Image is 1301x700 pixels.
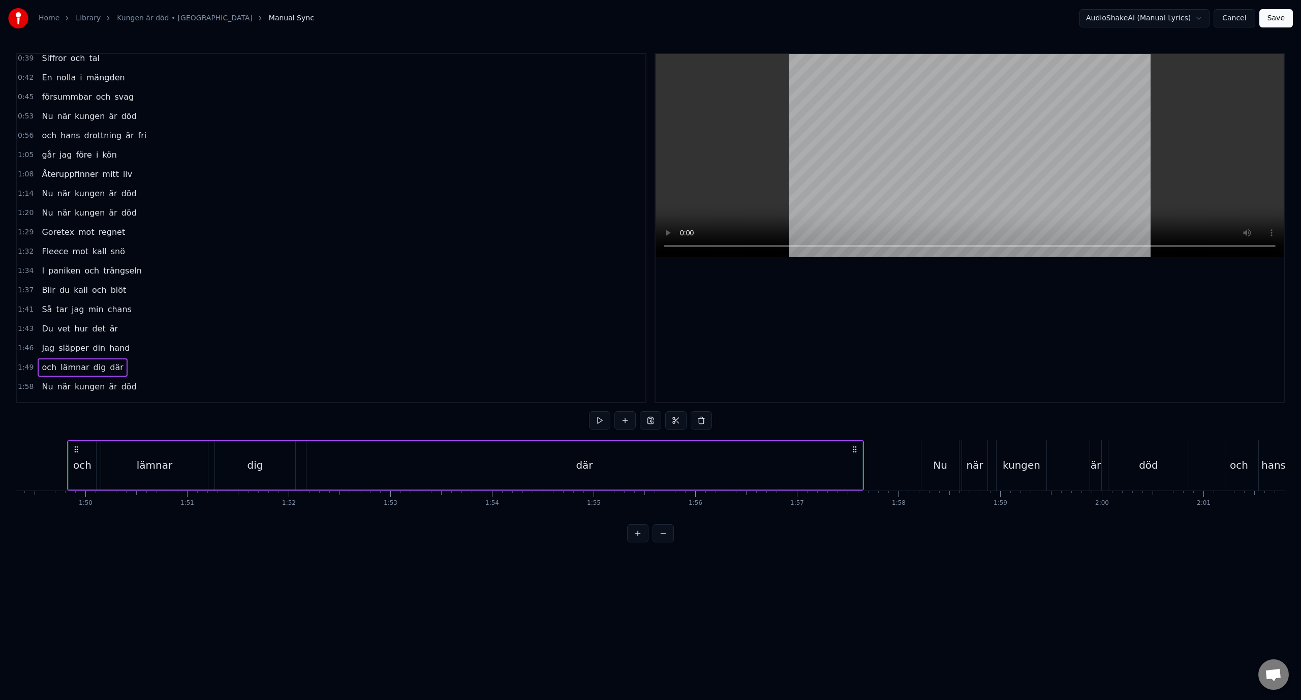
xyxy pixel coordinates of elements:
span: fri [137,400,148,412]
span: kall [73,284,89,296]
span: Goretex [41,226,75,238]
span: En [41,72,53,83]
span: där [109,361,125,373]
span: drottning [83,130,123,141]
span: 1:08 [18,169,34,179]
span: 1:05 [18,150,34,160]
span: dig [92,361,107,373]
span: fri [137,130,148,141]
span: jag [71,303,85,315]
span: död [120,110,138,122]
span: 2:01 [18,401,34,411]
span: kungen [74,381,106,392]
div: 2:00 [1095,499,1109,507]
span: är [125,130,135,141]
div: hans [1261,458,1286,473]
span: kall [91,246,108,257]
span: Nu [41,207,54,219]
span: 1:20 [18,208,34,218]
div: där [576,458,593,473]
span: är [108,188,118,199]
a: Library [76,13,101,23]
span: 0:39 [18,53,34,64]
div: när [966,458,983,473]
div: lämnar [137,458,172,473]
span: när [56,381,72,392]
span: när [56,188,72,199]
span: Jag [41,342,55,354]
div: 2:01 [1197,499,1211,507]
span: och [95,91,112,103]
span: och [41,400,57,412]
span: 1:14 [18,189,34,199]
div: är [1091,458,1101,473]
span: är [109,323,119,334]
div: Öppna chatt [1258,659,1289,690]
span: Nu [41,110,54,122]
div: 1:58 [892,499,906,507]
div: 1:54 [485,499,499,507]
span: Så [41,303,53,315]
span: är [108,381,118,392]
span: 1:29 [18,227,34,237]
div: Nu [933,458,947,473]
span: går [41,149,56,161]
span: tal [88,52,101,64]
button: Cancel [1214,9,1255,27]
span: kön [101,149,118,161]
span: Manual Sync [269,13,314,23]
span: nolla [55,72,77,83]
div: kungen [1003,458,1040,473]
div: dig [247,458,263,473]
span: 1:41 [18,305,34,315]
span: 1:34 [18,266,34,276]
span: och [41,361,57,373]
div: 1:50 [79,499,92,507]
nav: breadcrumb [39,13,314,23]
span: Återuppfinner [41,168,99,180]
img: youka [8,8,28,28]
span: tar [55,303,69,315]
span: mängden [85,72,126,83]
span: hand [108,342,131,354]
span: Fleece [41,246,69,257]
span: 0:56 [18,131,34,141]
span: hur [74,323,89,334]
span: 1:49 [18,362,34,373]
span: trängseln [102,265,143,277]
span: död [120,381,138,392]
span: Nu [41,188,54,199]
span: paniken [47,265,81,277]
span: mot [71,246,89,257]
span: i [95,149,99,161]
span: Du [41,323,54,334]
span: I [41,265,45,277]
span: drottning [83,400,123,412]
span: blöt [110,284,128,296]
span: hans [59,400,81,412]
span: före [75,149,93,161]
span: kungen [74,188,106,199]
span: är [125,400,135,412]
span: chans [107,303,133,315]
span: jag [58,149,73,161]
a: Kungen är död • [GEOGRAPHIC_DATA] [117,13,253,23]
div: 1:52 [282,499,296,507]
div: 1:56 [689,499,702,507]
span: Nu [41,381,54,392]
span: det [91,323,106,334]
span: mitt [101,168,120,180]
span: och [70,52,86,64]
div: och [1230,458,1248,473]
span: mot [77,226,96,238]
div: 1:51 [180,499,194,507]
div: och [73,458,91,473]
span: Siffror [41,52,67,64]
span: 0:45 [18,92,34,102]
span: regnet [98,226,126,238]
span: 1:32 [18,247,34,257]
span: hans [59,130,81,141]
div: död [1139,458,1158,473]
span: försummbar [41,91,92,103]
span: släpper [57,342,89,354]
